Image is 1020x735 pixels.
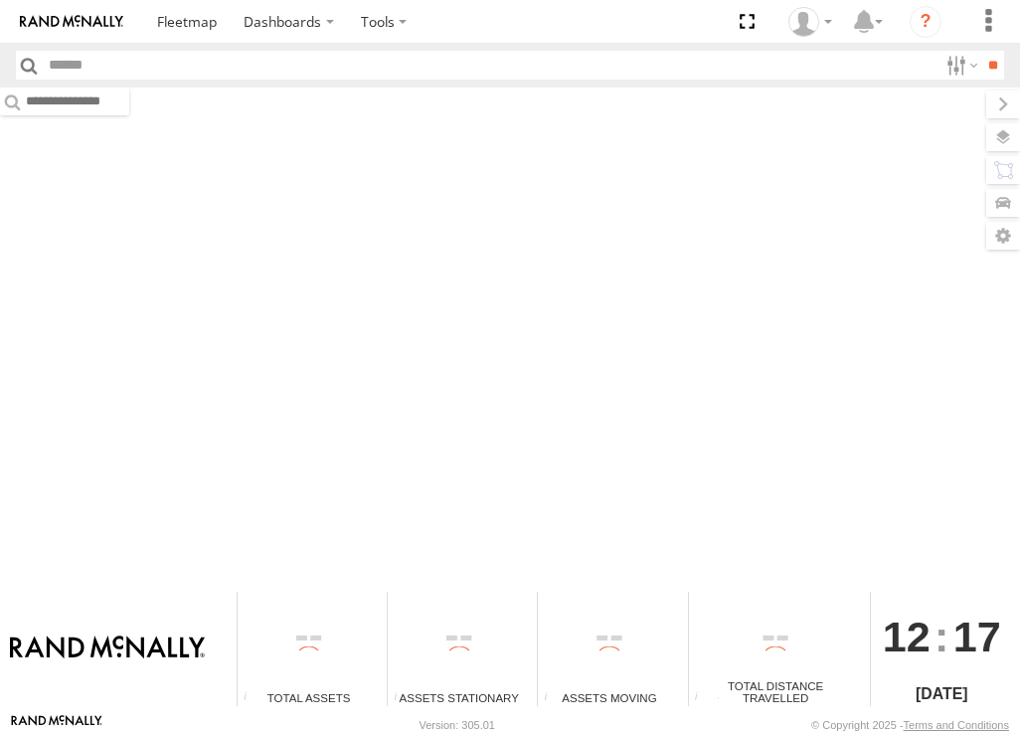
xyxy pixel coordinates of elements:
span: 12 [883,594,931,679]
span: 17 [953,594,1001,679]
div: [DATE] [871,682,1013,706]
div: Total Assets [238,689,380,706]
div: Total Distance Travelled [689,677,863,706]
img: rand-logo.svg [20,15,123,29]
label: Search Filter Options [938,51,981,80]
div: Total distance travelled by all assets within specified date range and applied filters [689,691,719,706]
a: Visit our Website [11,715,102,735]
label: Map Settings [986,222,1020,250]
a: Terms and Conditions [904,719,1009,731]
div: Assets Stationary [388,689,530,706]
div: Total number of assets current stationary. [388,691,418,706]
div: © Copyright 2025 - [811,719,1009,731]
i: ? [910,6,941,38]
div: Assets Moving [538,689,680,706]
div: : [871,592,1013,682]
div: Total number of Enabled Assets [238,691,267,706]
div: Total number of assets current in transit. [538,691,568,706]
div: Version: 305.01 [420,719,495,731]
div: Valeo Dash [781,7,839,37]
img: Rand McNally [10,636,205,661]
